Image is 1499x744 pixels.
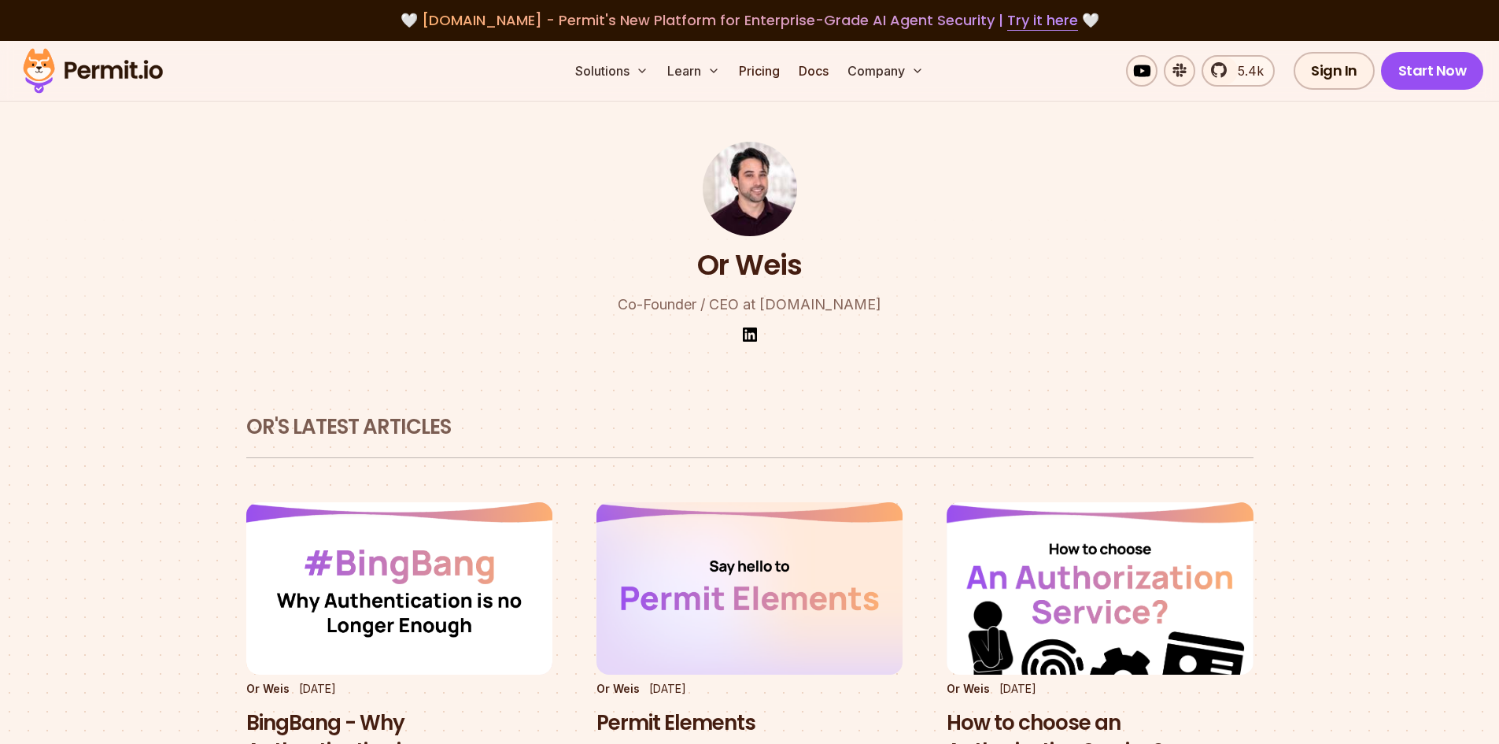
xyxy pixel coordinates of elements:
[661,55,726,87] button: Learn
[569,55,655,87] button: Solutions
[740,325,759,344] img: linkedin
[649,682,686,695] time: [DATE]
[16,44,170,98] img: Permit logo
[596,681,640,697] p: Or Weis
[246,681,290,697] p: Or Weis
[999,682,1036,695] time: [DATE]
[246,413,1253,442] h2: Or's latest articles
[947,681,990,697] p: Or Weis
[596,709,903,738] h3: Permit Elements
[422,10,1078,30] span: [DOMAIN_NAME] - Permit's New Platform for Enterprise-Grade AI Agent Security |
[1294,52,1375,90] a: Sign In
[733,55,786,87] a: Pricing
[1007,10,1078,31] a: Try it here
[246,502,552,675] img: BingBang - Why Authentication is no Longer Enough
[703,142,797,236] img: Or Weis
[841,55,930,87] button: Company
[618,294,881,316] p: Co-Founder / CEO at [DOMAIN_NAME]
[1228,61,1264,80] span: 5.4k
[792,55,835,87] a: Docs
[1381,52,1484,90] a: Start Now
[299,682,336,695] time: [DATE]
[697,246,802,285] h1: Or Weis
[947,502,1253,675] img: How to choose an Authorization Service?
[38,9,1461,31] div: 🤍 🤍
[1202,55,1275,87] a: 5.4k
[596,502,903,675] img: Permit Elements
